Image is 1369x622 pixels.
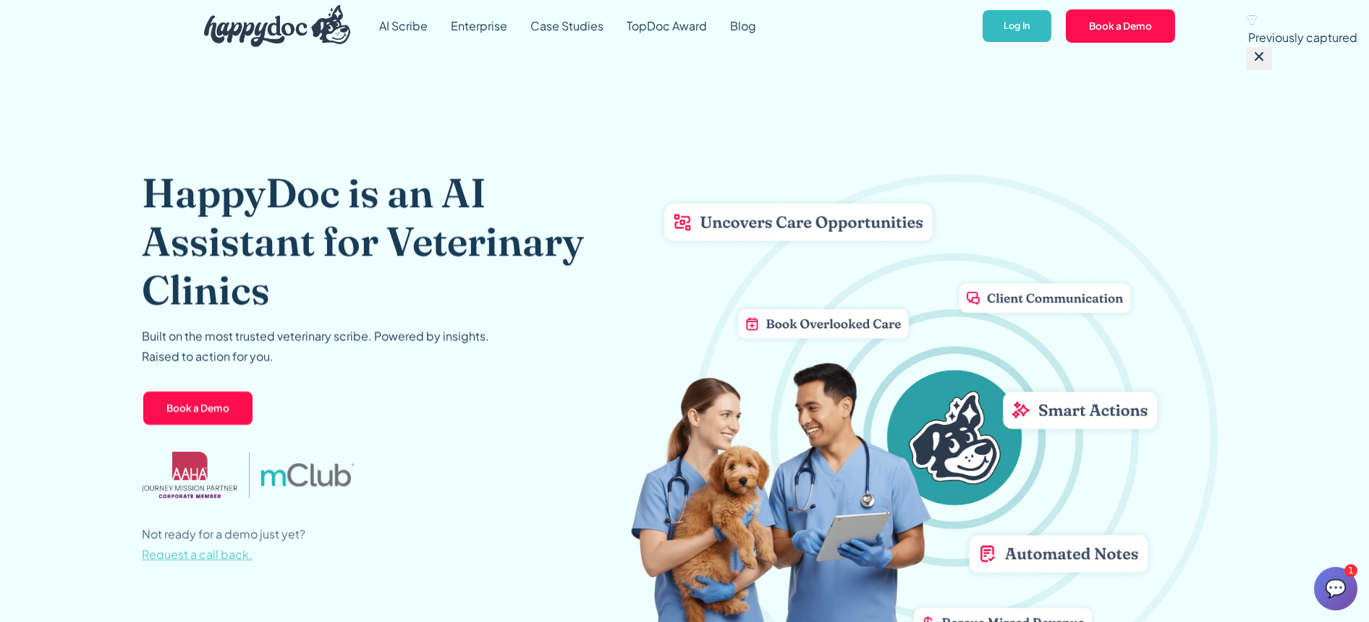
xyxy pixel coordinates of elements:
span: Request a call back. [142,546,253,561]
a: Log In [981,9,1053,44]
p: Built on the most trusted veterinary scribe. Powered by insights. Raised to action for you. [142,326,489,366]
a: home [192,1,350,51]
img: HappyDoc Logo: A happy dog with his ear up, listening. [204,5,350,47]
a: Book a Demo [142,390,254,426]
h1: HappyDoc is an AI Assistant for Veterinary Clinics [142,168,630,314]
a: Book a Demo [1064,8,1177,44]
p: Not ready for a demo just yet? [142,524,305,564]
img: mclub logo [261,463,354,486]
img: AAHA Advantage logo [142,451,237,497]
